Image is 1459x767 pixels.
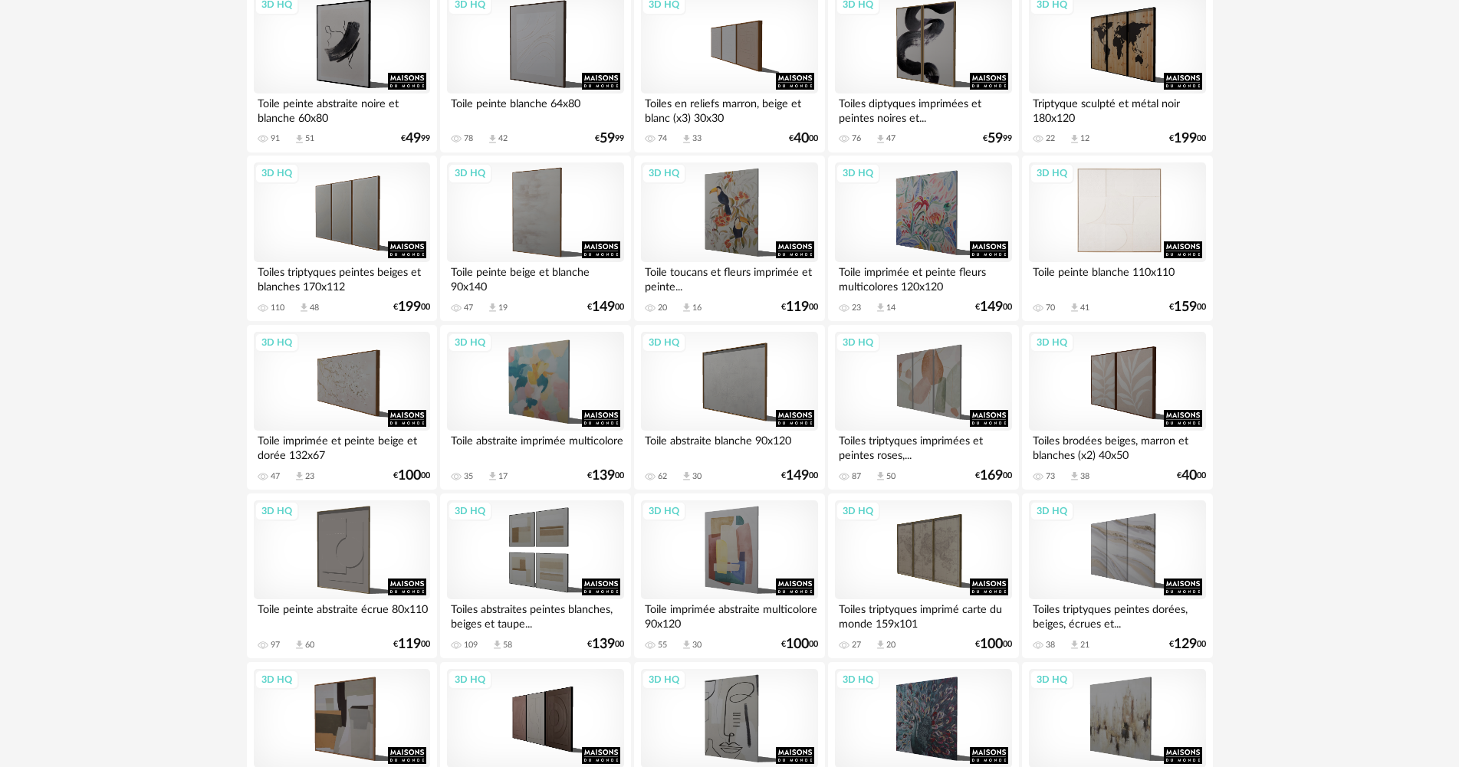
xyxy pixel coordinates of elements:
a: 3D HQ Toile peinte abstraite écrue 80x110 97 Download icon 60 €11900 [247,493,437,659]
a: 3D HQ Toile peinte blanche 110x110 70 Download icon 41 €15900 [1022,156,1212,321]
div: 76 [852,133,861,144]
div: 30 [692,640,702,651]
span: 139 [592,639,615,650]
div: Toiles brodées beiges, marron et blanches (x2) 40x50 [1029,431,1205,461]
a: 3D HQ Toiles brodées beiges, marron et blanches (x2) 40x50 73 Download icon 38 €4000 [1022,325,1212,490]
div: 33 [692,133,702,144]
a: 3D HQ Toiles triptyques imprimé carte du monde 159x101 27 Download icon 20 €10000 [828,493,1018,659]
span: Download icon [1069,133,1080,145]
div: Toile toucans et fleurs imprimée et peinte... [641,262,817,293]
div: 3D HQ [255,163,299,183]
div: 17 [498,471,508,482]
span: Download icon [1069,302,1080,313]
div: 51 [305,133,314,144]
div: 62 [658,471,667,482]
div: 3D HQ [448,501,492,521]
span: 149 [980,302,1003,313]
span: Download icon [681,302,692,313]
div: 38 [1046,640,1055,651]
span: 119 [786,302,809,313]
div: 58 [503,640,512,651]
span: Download icon [875,302,886,313]
span: 59 [600,133,615,144]
div: € 00 [587,639,624,650]
div: € 00 [393,639,430,650]
div: 3D HQ [642,163,686,183]
div: € 00 [1169,639,1206,650]
div: 3D HQ [448,163,492,183]
span: Download icon [875,133,886,145]
span: Download icon [681,639,692,651]
div: 3D HQ [836,501,880,521]
div: € 00 [393,302,430,313]
span: Download icon [875,470,886,482]
div: 3D HQ [1030,670,1074,690]
div: € 00 [1169,133,1206,144]
div: 21 [1080,640,1089,651]
span: 139 [592,470,615,481]
div: 87 [852,471,861,482]
div: € 00 [789,133,818,144]
div: € 99 [401,133,430,144]
div: 78 [464,133,473,144]
div: 3D HQ [642,670,686,690]
div: € 00 [587,470,624,481]
div: 12 [1080,133,1089,144]
div: 47 [271,471,280,482]
div: Toiles triptyques imprimé carte du monde 159x101 [835,599,1011,630]
span: 40 [1181,470,1197,481]
div: € 00 [781,639,818,650]
div: Toile peinte beige et blanche 90x140 [447,262,623,293]
div: Toiles triptyques peintes dorées, beiges, écrues et... [1029,599,1205,630]
a: 3D HQ Toile imprimée et peinte beige et dorée 132x67 47 Download icon 23 €10000 [247,325,437,490]
div: Toile peinte blanche 110x110 [1029,262,1205,293]
span: Download icon [681,470,692,482]
div: Toiles triptyques imprimées et peintes roses,... [835,431,1011,461]
a: 3D HQ Toile peinte beige et blanche 90x140 47 Download icon 19 €14900 [440,156,630,321]
div: 3D HQ [642,333,686,352]
div: 60 [305,640,314,651]
div: 20 [658,303,667,313]
a: 3D HQ Toiles abstraites peintes blanches, beiges et taupe... 109 Download icon 58 €13900 [440,493,630,659]
span: 199 [398,302,421,313]
a: 3D HQ Toiles triptyques imprimées et peintes roses,... 87 Download icon 50 €16900 [828,325,1018,490]
div: 41 [1080,303,1089,313]
div: Toile peinte blanche 64x80 [447,93,623,124]
div: 38 [1080,471,1089,482]
div: 3D HQ [836,670,880,690]
a: 3D HQ Toile imprimée abstraite multicolore 90x120 55 Download icon 30 €10000 [634,493,824,659]
span: 149 [592,302,615,313]
span: 59 [987,133,1003,144]
span: 40 [794,133,809,144]
div: € 00 [1177,470,1206,481]
div: 3D HQ [1030,501,1074,521]
div: 109 [464,640,478,651]
div: 70 [1046,303,1055,313]
span: Download icon [491,639,503,651]
div: Toiles triptyques peintes beiges et blanches 170x112 [254,262,430,293]
div: 42 [498,133,508,144]
div: 14 [886,303,895,313]
div: 3D HQ [255,333,299,352]
div: Toiles abstraites peintes blanches, beiges et taupe... [447,599,623,630]
div: € 00 [393,470,430,481]
span: Download icon [1069,639,1080,651]
div: € 00 [587,302,624,313]
a: 3D HQ Toile toucans et fleurs imprimée et peinte... 20 Download icon 16 €11900 [634,156,824,321]
div: Toiles diptyques imprimées et peintes noires et... [835,93,1011,124]
span: 149 [786,470,809,481]
div: 91 [271,133,280,144]
div: Toile abstraite imprimée multicolore [447,431,623,461]
div: € 00 [975,470,1012,481]
span: 129 [1174,639,1197,650]
span: 119 [398,639,421,650]
div: 110 [271,303,284,313]
div: € 00 [781,470,818,481]
a: 3D HQ Toiles triptyques peintes dorées, beiges, écrues et... 38 Download icon 21 €12900 [1022,493,1212,659]
div: 73 [1046,471,1055,482]
div: 22 [1046,133,1055,144]
a: 3D HQ Toile imprimée et peinte fleurs multicolores 120x120 23 Download icon 14 €14900 [828,156,1018,321]
span: Download icon [487,302,498,313]
div: 74 [658,133,667,144]
a: 3D HQ Toile abstraite imprimée multicolore 35 Download icon 17 €13900 [440,325,630,490]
